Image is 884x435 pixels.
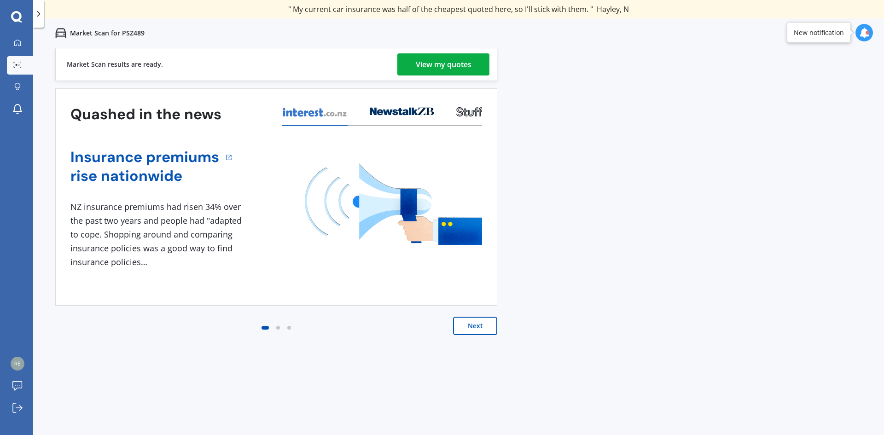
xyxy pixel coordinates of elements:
[453,317,497,335] button: Next
[70,148,219,167] a: Insurance premiums
[70,29,145,38] p: Market Scan for PSZ489
[305,163,482,245] img: media image
[416,53,471,75] div: View my quotes
[67,48,163,81] div: Market Scan results are ready.
[397,53,489,75] a: View my quotes
[11,357,24,371] img: 31ed52cc0a8fd4342a40cfef78231f92
[70,105,221,124] h3: Quashed in the news
[55,28,66,39] img: car.f15378c7a67c060ca3f3.svg
[70,167,219,186] a: rise nationwide
[70,200,245,269] div: NZ insurance premiums had risen 34% over the past two years and people had "adapted to cope. Shop...
[794,28,844,37] div: New notification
